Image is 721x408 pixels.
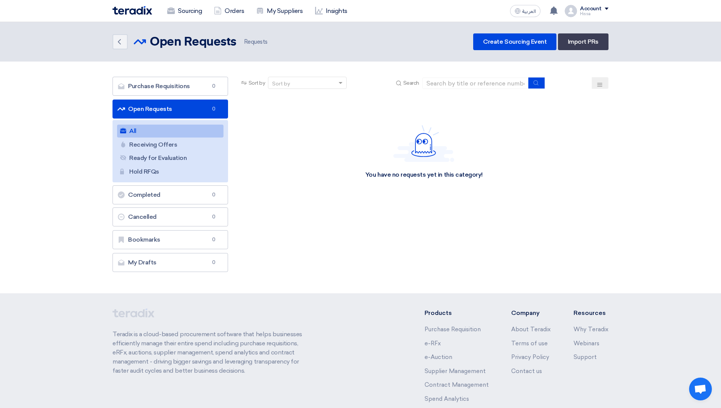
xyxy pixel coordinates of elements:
[425,354,452,361] a: e-Auction
[425,308,489,318] li: Products
[511,308,551,318] li: Company
[365,171,483,179] div: You have no requests yet in this category!
[117,125,223,138] a: All
[511,326,551,333] a: About Teradix
[393,125,454,162] img: Hello
[209,213,219,221] span: 0
[511,340,548,347] a: Terms of use
[511,354,549,361] a: Privacy Policy
[113,207,228,226] a: Cancelled0
[117,138,223,151] a: Receiving Offers
[574,354,597,361] a: Support
[689,378,712,400] a: Open chat
[150,35,236,50] h2: Open Requests
[249,79,265,87] span: Sort by
[161,3,208,19] a: Sourcing
[117,165,223,178] a: Hold RFQs
[425,368,486,375] a: Supplier Management
[425,381,489,388] a: Contract Management
[565,5,577,17] img: profile_test.png
[580,6,602,12] div: Account
[574,308,608,318] li: Resources
[403,79,419,87] span: Search
[113,100,228,119] a: Open Requests0
[510,5,540,17] button: العربية
[209,259,219,266] span: 0
[580,12,608,16] div: Hissa
[425,326,481,333] a: Purchase Requisition
[558,33,608,50] a: Import PRs
[113,253,228,272] a: My Drafts0
[113,230,228,249] a: Bookmarks0
[511,368,542,375] a: Contact us
[250,3,309,19] a: My Suppliers
[242,38,268,46] span: Requests
[209,82,219,90] span: 0
[209,105,219,113] span: 0
[209,191,219,199] span: 0
[425,395,469,402] a: Spend Analytics
[309,3,353,19] a: Insights
[208,3,250,19] a: Orders
[113,330,311,375] p: Teradix is a cloud-based procurement software that helps businesses efficiently manage their enti...
[425,340,441,347] a: e-RFx
[574,340,599,347] a: Webinars
[209,236,219,244] span: 0
[117,152,223,164] a: Ready for Evaluation
[113,185,228,204] a: Completed0
[473,33,556,50] a: Create Sourcing Event
[522,9,536,14] span: العربية
[272,80,290,88] div: Sort by
[113,77,228,96] a: Purchase Requisitions0
[574,326,608,333] a: Why Teradix
[113,6,152,15] img: Teradix logo
[422,77,529,89] input: Search by title or reference number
